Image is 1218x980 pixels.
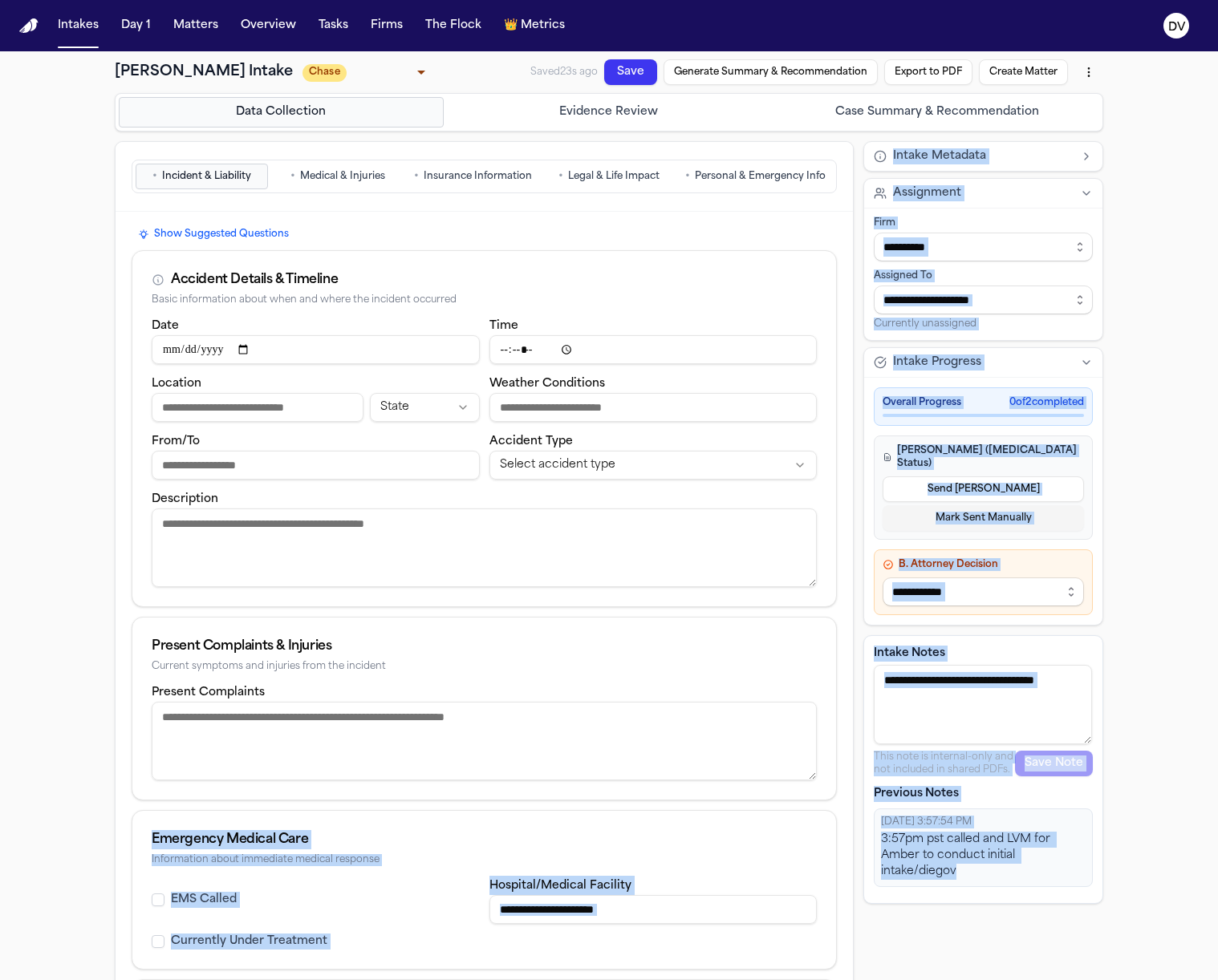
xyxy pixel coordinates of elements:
[407,164,539,189] button: Go to Insurance Information
[152,637,817,656] div: Present Complaints & Injuries
[152,508,817,587] textarea: Incident description
[364,11,409,40] button: Firms
[152,661,817,673] div: Current symptoms and injuries from the incident
[874,786,1093,802] p: Previous Notes
[115,11,157,40] button: Day 1
[874,269,1093,282] div: Assigned To
[678,164,833,189] button: Go to Personal & Emergency Info
[881,816,1086,828] div: [DATE] 3:57:54 PM
[874,665,1092,744] textarea: Intake notes
[119,97,1099,128] nav: Intake steps
[893,185,961,201] span: Assignment
[558,168,563,184] span: •
[19,18,39,34] img: Finch Logo
[302,61,431,83] div: Update intake status
[162,170,251,183] span: Incident & Liability
[370,393,479,422] button: Incident state
[695,170,826,183] span: Personal & Emergency Info
[271,164,404,189] button: Go to Medical & Injuries
[542,164,675,189] button: Go to Legal & Life Impact
[874,751,1015,776] p: This note is internal-only and not included in shared PDFs.
[419,11,488,40] button: The Flock
[152,393,363,422] input: Incident location
[167,11,225,40] button: Matters
[300,170,385,183] span: Medical & Injuries
[234,11,302,40] button: Overview
[883,558,1084,571] h4: B. Attorney Decision
[489,320,518,332] label: Time
[1009,396,1084,409] span: 0 of 2 completed
[489,378,605,390] label: Weather Conditions
[152,168,157,184] span: •
[171,892,237,908] label: EMS Called
[152,451,480,480] input: From/To destination
[302,64,347,82] span: Chase
[893,148,986,164] span: Intake Metadata
[290,168,295,184] span: •
[489,895,818,924] input: Hospital or medical facility
[152,854,817,866] div: Information about immediate medical response
[152,702,817,780] textarea: Present complaints
[152,493,218,505] label: Description
[497,11,571,40] button: crownMetrics
[774,97,1099,128] button: Go to Case Summary & Recommendation step
[489,335,818,364] input: Incident time
[152,686,265,699] label: Present Complaints
[312,11,355,40] button: Tasks
[864,142,1102,171] button: Intake Metadata
[489,880,631,892] label: Hospital/Medical Facility
[864,348,1102,377] button: Intake Progress
[883,505,1084,531] button: Mark Sent Manually
[979,59,1068,85] button: Create Matter
[152,378,201,390] label: Location
[530,67,598,77] span: Saved 23s ago
[893,354,981,371] span: Intake Progress
[152,320,179,332] label: Date
[171,933,327,950] label: Currently Under Treatment
[152,335,480,364] input: Incident date
[152,830,817,849] div: Emergency Medical Care
[883,444,1084,470] h4: [PERSON_NAME] ([MEDICAL_DATA] Status)
[874,233,1093,261] input: Select firm
[115,61,293,83] h1: [PERSON_NAME] Intake
[414,168,419,184] span: •
[874,285,1093,314] input: Assign to staff member
[881,832,1086,880] div: 3:57pm pst called and LVM for Amber to conduct initial intake/diegov
[489,393,818,422] input: Weather conditions
[447,97,772,128] button: Go to Evidence Review step
[424,170,532,183] span: Insurance Information
[884,59,972,85] button: Export to PDF
[883,396,961,409] span: Overall Progress
[883,476,1084,502] button: Send [PERSON_NAME]
[19,18,39,34] a: Home
[171,270,338,290] div: Accident Details & Timeline
[874,217,1093,229] div: Firm
[1074,58,1103,87] button: More actions
[119,97,444,128] button: Go to Data Collection step
[864,179,1102,208] button: Assignment
[136,164,268,189] button: Go to Incident & Liability
[664,59,878,85] button: Generate Summary & Recommendation
[489,435,573,447] label: Accident Type
[568,170,660,183] span: Legal & Life Impact
[604,59,657,85] button: Save
[874,646,1093,662] label: Intake Notes
[51,11,105,40] button: Intakes
[685,168,690,184] span: •
[132,225,295,244] button: Show Suggested Questions
[874,318,976,330] span: Currently unassigned
[152,294,817,306] div: Basic information about when and where the incident occurred
[152,435,200,447] label: From/To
